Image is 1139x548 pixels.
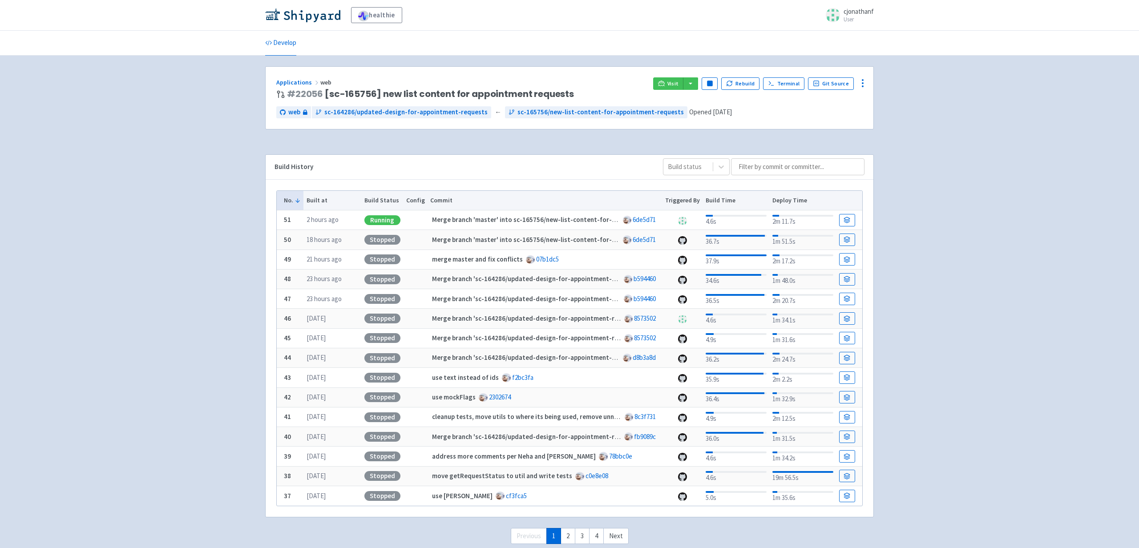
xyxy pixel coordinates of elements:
div: 34.6s [706,272,767,286]
a: Build Details [839,234,855,246]
div: Stopped [364,471,400,481]
time: [DATE] [307,492,326,500]
b: 37 [284,492,291,500]
b: 41 [284,412,291,421]
a: Build Details [839,293,855,305]
div: 1m 34.1s [772,312,833,326]
div: 2m 17.2s [772,253,833,266]
a: Build Details [839,371,855,384]
strong: Merge branch 'master' into sc-165756/new-list-content-for-appointment-requests [432,215,680,224]
div: 4.6s [706,450,767,463]
a: 3 [575,528,590,544]
time: [DATE] [307,471,326,480]
time: [DATE] [307,393,326,401]
th: Config [403,191,428,210]
strong: address more comments per Neha and [PERSON_NAME] [432,452,596,460]
a: 78bbc0e [609,452,632,460]
a: Build Details [839,214,855,226]
th: Commit [428,191,662,210]
div: Stopped [364,412,400,422]
div: 36.5s [706,292,767,306]
b: 40 [284,432,291,441]
time: [DATE] [307,334,326,342]
a: Build Details [839,470,855,482]
b: 38 [284,471,291,480]
a: Applications [276,78,320,86]
a: 6de5d71 [633,215,656,224]
strong: Merge branch 'sc-164286/updated-design-for-appointment-requests' into sc-165756/new-list-content-... [432,274,822,283]
a: 4 [589,528,604,544]
span: sc-165756/new-list-content-for-appointment-requests [517,107,684,117]
div: Stopped [364,451,400,461]
a: web [276,106,311,118]
div: 2m 12.5s [772,410,833,424]
b: 46 [284,314,291,322]
a: 1 [546,528,561,544]
a: 6de5d71 [633,235,656,244]
div: Stopped [364,274,400,284]
b: 49 [284,255,291,263]
a: d8b3a8d [633,353,656,362]
b: 48 [284,274,291,283]
strong: use text instead of ids [432,373,499,382]
time: [DATE] [307,432,326,441]
a: Git Source [808,77,854,90]
div: Stopped [364,333,400,343]
time: [DATE] [307,452,326,460]
a: sc-164286/updated-design-for-appointment-requests [312,106,491,118]
strong: use mockFlags [432,393,476,401]
div: 1m 51.5s [772,233,833,247]
time: 21 hours ago [307,255,342,263]
a: f2bc3fa [512,373,533,382]
div: 4.6s [706,213,767,227]
b: 42 [284,393,291,401]
div: Stopped [364,294,400,304]
div: Stopped [364,353,400,363]
div: 2m 20.7s [772,292,833,306]
input: Filter by commit or committer... [731,158,864,175]
div: 4.6s [706,469,767,483]
time: [DATE] [713,108,732,116]
time: [DATE] [307,353,326,362]
div: 4.9s [706,331,767,345]
th: Triggered By [662,191,703,210]
time: [DATE] [307,373,326,382]
strong: move getRequestStatus to util and write tests [432,471,572,480]
div: 1m 31.6s [772,331,833,345]
a: Build Details [839,332,855,344]
span: cjonathanf [844,7,874,16]
a: Build Details [839,411,855,423]
div: Stopped [364,314,400,323]
button: No. [284,196,301,205]
div: 36.0s [706,430,767,444]
a: b594460 [634,294,656,303]
a: healthie [351,7,402,23]
div: 1m 35.6s [772,489,833,503]
span: Visit [667,80,679,87]
div: 36.2s [706,351,767,365]
span: sc-164286/updated-design-for-appointment-requests [324,107,488,117]
strong: Merge branch 'sc-164286/updated-design-for-appointment-requests' into sc-165756/new-list-content-... [432,334,822,342]
a: Build Details [839,312,855,325]
div: Stopped [364,235,400,245]
time: 2 hours ago [307,215,339,224]
a: cjonathanf User [820,8,874,22]
a: Build Details [839,431,855,443]
time: [DATE] [307,412,326,421]
div: 1m 32.9s [772,391,833,404]
div: 1m 34.2s [772,450,833,463]
strong: Merge branch 'sc-164286/updated-design-for-appointment-requests' into sc-165756/new-list-content-... [432,294,822,303]
b: 39 [284,452,291,460]
div: 19m 56.5s [772,469,833,483]
div: 5.0s [706,489,767,503]
strong: use [PERSON_NAME] [432,492,493,500]
b: 50 [284,235,291,244]
b: 47 [284,294,291,303]
b: 51 [284,215,291,224]
a: 07b1dc5 [536,255,559,263]
a: 2302674 [489,393,511,401]
b: 44 [284,353,291,362]
span: web [320,78,333,86]
a: sc-165756/new-list-content-for-appointment-requests [505,106,687,118]
a: Build Details [839,253,855,266]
